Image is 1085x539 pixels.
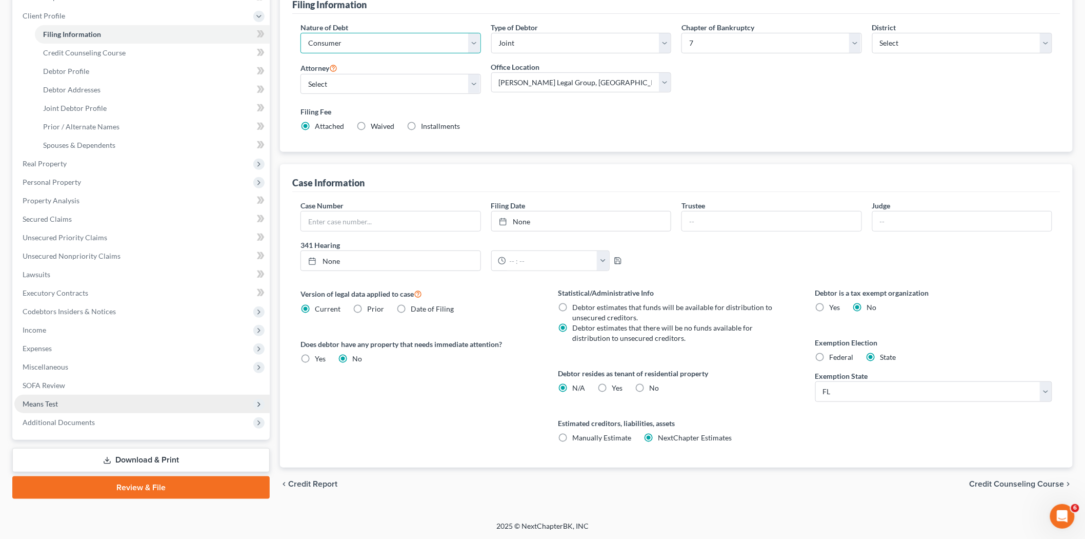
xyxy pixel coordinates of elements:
[43,122,119,131] span: Prior / Alternate Names
[295,240,676,251] label: 341 Hearing
[14,265,270,284] a: Lawsuits
[35,118,270,136] a: Prior / Alternate Names
[23,307,116,316] span: Codebtors Insiders & Notices
[23,325,46,334] span: Income
[300,106,1052,117] label: Filing Fee
[23,178,81,186] span: Personal Property
[558,287,795,298] label: Statistical/Administrative Info
[292,177,365,189] div: Case Information
[872,200,891,211] label: Judge
[315,354,326,363] span: Yes
[658,433,732,442] span: NextChapter Estimates
[12,476,270,499] a: Review & File
[572,433,631,442] span: Manually Estimate
[352,354,362,363] span: No
[681,22,754,33] label: Chapter of Bankruptcy
[14,376,270,395] a: SOFA Review
[867,303,877,312] span: No
[23,270,50,279] span: Lawsuits
[572,323,753,342] span: Debtor estimates that there will be no funds available for distribution to unsecured creditors.
[1064,480,1073,488] i: chevron_right
[280,480,288,488] i: chevron_left
[1050,504,1075,529] iframe: Intercom live chat
[43,85,101,94] span: Debtor Addresses
[35,44,270,62] a: Credit Counseling Course
[300,287,537,300] label: Version of legal data applied to case
[23,252,120,260] span: Unsecured Nonpriority Claims
[572,303,772,322] span: Debtor estimates that funds will be available for distribution to unsecured creditors.
[300,22,348,33] label: Nature of Debt
[35,136,270,155] a: Spouses & Dependents
[23,344,52,353] span: Expenses
[23,418,95,427] span: Additional Documents
[491,62,540,72] label: Office Location
[970,480,1064,488] span: Credit Counseling Course
[649,383,659,392] span: No
[830,353,854,361] span: Federal
[23,288,88,297] span: Executory Contracts
[14,284,270,302] a: Executory Contracts
[300,200,344,211] label: Case Number
[14,228,270,247] a: Unsecured Priority Claims
[421,122,460,130] span: Installments
[300,339,537,350] label: Does debtor have any property that needs immediate attention?
[558,368,795,379] label: Debtor resides as tenant of residential property
[315,122,344,130] span: Attached
[970,480,1073,488] button: Credit Counseling Course chevron_right
[23,159,67,168] span: Real Property
[43,104,107,112] span: Joint Debtor Profile
[411,304,454,313] span: Date of Filing
[43,48,126,57] span: Credit Counseling Course
[35,99,270,118] a: Joint Debtor Profile
[280,480,337,488] button: chevron_left Credit Report
[830,303,840,312] span: Yes
[35,81,270,99] a: Debtor Addresses
[35,25,270,44] a: Filing Information
[23,233,107,242] span: Unsecured Priority Claims
[612,383,622,392] span: Yes
[491,22,538,33] label: Type of Debtor
[301,211,480,231] input: Enter case number...
[492,211,671,231] a: None
[815,337,1052,348] label: Exemption Election
[300,62,337,74] label: Attorney
[301,251,480,271] a: None
[315,304,340,313] span: Current
[815,287,1052,298] label: Debtor is a tax exempt organization
[288,480,337,488] span: Credit Report
[872,22,896,33] label: District
[43,30,101,38] span: Filing Information
[23,196,79,205] span: Property Analysis
[558,418,795,429] label: Estimated creditors, liabilities, assets
[14,191,270,210] a: Property Analysis
[12,448,270,472] a: Download & Print
[14,210,270,228] a: Secured Claims
[371,122,394,130] span: Waived
[491,200,526,211] label: Filing Date
[14,247,270,265] a: Unsecured Nonpriority Claims
[681,200,705,211] label: Trustee
[23,362,68,371] span: Miscellaneous
[873,211,1052,231] input: --
[35,62,270,81] a: Debtor Profile
[572,383,585,392] span: N/A
[23,11,65,20] span: Client Profile
[43,67,89,75] span: Debtor Profile
[367,304,384,313] span: Prior
[815,371,868,381] label: Exemption State
[23,399,58,408] span: Means Test
[682,211,861,231] input: --
[506,251,598,271] input: -- : --
[23,381,65,390] span: SOFA Review
[43,141,115,149] span: Spouses & Dependents
[880,353,896,361] span: State
[23,215,72,223] span: Secured Claims
[1071,504,1079,512] span: 6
